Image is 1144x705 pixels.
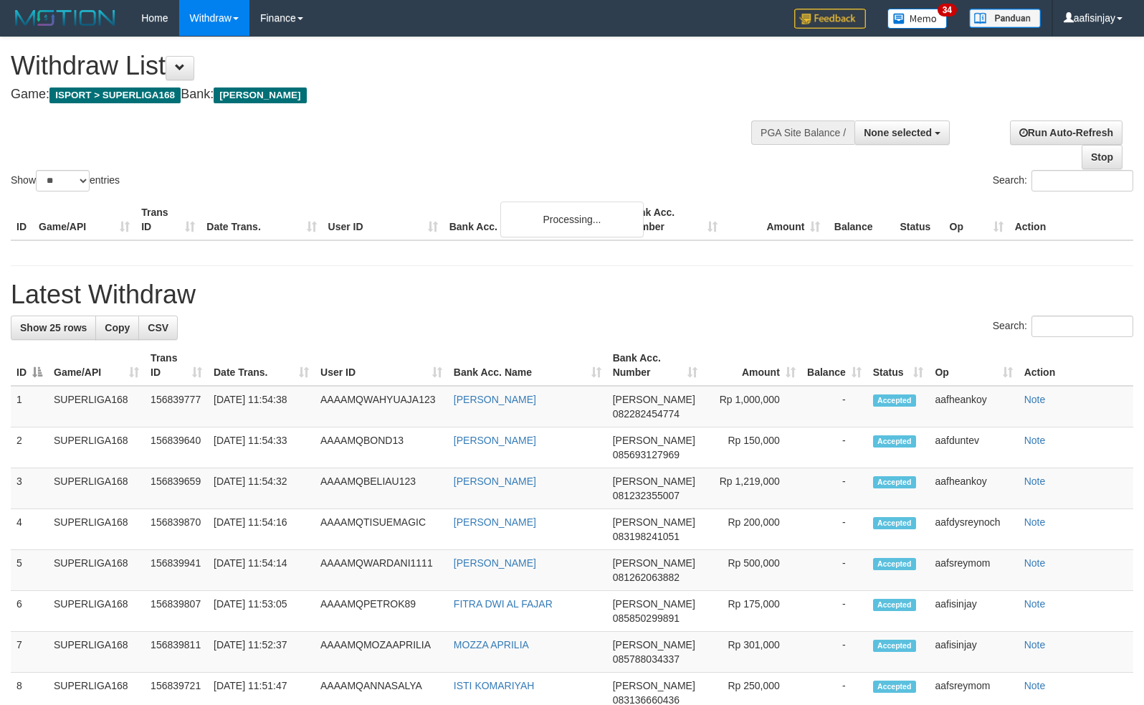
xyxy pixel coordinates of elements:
[993,170,1133,191] label: Search:
[613,680,695,691] span: [PERSON_NAME]
[11,468,48,509] td: 3
[873,558,916,570] span: Accepted
[454,475,536,487] a: [PERSON_NAME]
[621,199,723,240] th: Bank Acc. Number
[315,345,448,386] th: User ID: activate to sort column ascending
[1031,170,1133,191] input: Search:
[454,680,535,691] a: ISTI KOMARIYAH
[11,427,48,468] td: 2
[703,386,801,427] td: Rp 1,000,000
[11,87,748,102] h4: Game: Bank:
[11,632,48,673] td: 7
[500,202,644,237] div: Processing...
[873,394,916,407] span: Accepted
[613,394,695,405] span: [PERSON_NAME]
[454,639,529,650] a: MOZZA APRILIA
[1024,557,1046,569] a: Note
[613,612,680,624] span: Copy 085850299891 to clipboard
[11,280,1133,309] h1: Latest Withdraw
[48,550,145,591] td: SUPERLIGA168
[208,591,315,632] td: [DATE] 11:53:05
[703,345,801,386] th: Amount: activate to sort column ascending
[48,345,145,386] th: Game/API: activate to sort column ascending
[145,550,208,591] td: 156839941
[613,408,680,420] span: Copy 082282454774 to clipboard
[613,653,680,665] span: Copy 085788034337 to clipboard
[145,509,208,550] td: 156839870
[11,550,48,591] td: 5
[11,170,120,191] label: Show entries
[929,427,1018,468] td: aafduntev
[208,468,315,509] td: [DATE] 11:54:32
[873,435,916,448] span: Accepted
[1082,145,1122,169] a: Stop
[801,509,867,550] td: -
[613,475,695,487] span: [PERSON_NAME]
[613,516,695,528] span: [PERSON_NAME]
[138,316,178,340] a: CSV
[929,509,1018,550] td: aafdysreynoch
[48,468,145,509] td: SUPERLIGA168
[33,199,135,240] th: Game/API
[454,557,536,569] a: [PERSON_NAME]
[801,591,867,632] td: -
[11,316,96,340] a: Show 25 rows
[969,9,1041,28] img: panduan.png
[448,345,607,386] th: Bank Acc. Name: activate to sort column ascending
[613,557,695,569] span: [PERSON_NAME]
[454,435,536,446] a: [PERSON_NAME]
[873,476,916,488] span: Accepted
[95,316,139,340] a: Copy
[873,517,916,529] span: Accepted
[1024,598,1046,610] a: Note
[703,591,801,632] td: Rp 175,000
[929,591,1018,632] td: aafisinjay
[703,632,801,673] td: Rp 301,000
[613,598,695,610] span: [PERSON_NAME]
[48,591,145,632] td: SUPERLIGA168
[315,632,448,673] td: AAAAMQMOZAAPRILIA
[145,427,208,468] td: 156839640
[1010,120,1122,145] a: Run Auto-Refresh
[1031,316,1133,337] input: Search:
[1024,435,1046,446] a: Note
[1024,639,1046,650] a: Note
[11,52,748,80] h1: Withdraw List
[801,550,867,591] td: -
[607,345,704,386] th: Bank Acc. Number: activate to sort column ascending
[993,316,1133,337] label: Search:
[454,598,553,610] a: FITRA DWI AL FAJAR
[703,468,801,509] td: Rp 1,219,000
[208,509,315,550] td: [DATE] 11:54:16
[703,550,801,591] td: Rp 500,000
[801,632,867,673] td: -
[929,345,1018,386] th: Op: activate to sort column ascending
[315,468,448,509] td: AAAAMQBELIAU123
[613,435,695,446] span: [PERSON_NAME]
[105,322,130,333] span: Copy
[703,427,801,468] td: Rp 150,000
[801,427,867,468] td: -
[48,386,145,427] td: SUPERLIGA168
[854,120,950,145] button: None selected
[315,386,448,427] td: AAAAMQWAHYUAJA123
[1009,199,1133,240] th: Action
[48,427,145,468] td: SUPERLIGA168
[826,199,894,240] th: Balance
[48,509,145,550] td: SUPERLIGA168
[929,632,1018,673] td: aafisinjay
[894,199,943,240] th: Status
[208,386,315,427] td: [DATE] 11:54:38
[323,199,444,240] th: User ID
[1024,680,1046,691] a: Note
[11,509,48,550] td: 4
[11,591,48,632] td: 6
[315,550,448,591] td: AAAAMQWARDANI1111
[454,516,536,528] a: [PERSON_NAME]
[208,427,315,468] td: [DATE] 11:54:33
[864,127,932,138] span: None selected
[1024,394,1046,405] a: Note
[454,394,536,405] a: [PERSON_NAME]
[794,9,866,29] img: Feedback.jpg
[48,632,145,673] td: SUPERLIGA168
